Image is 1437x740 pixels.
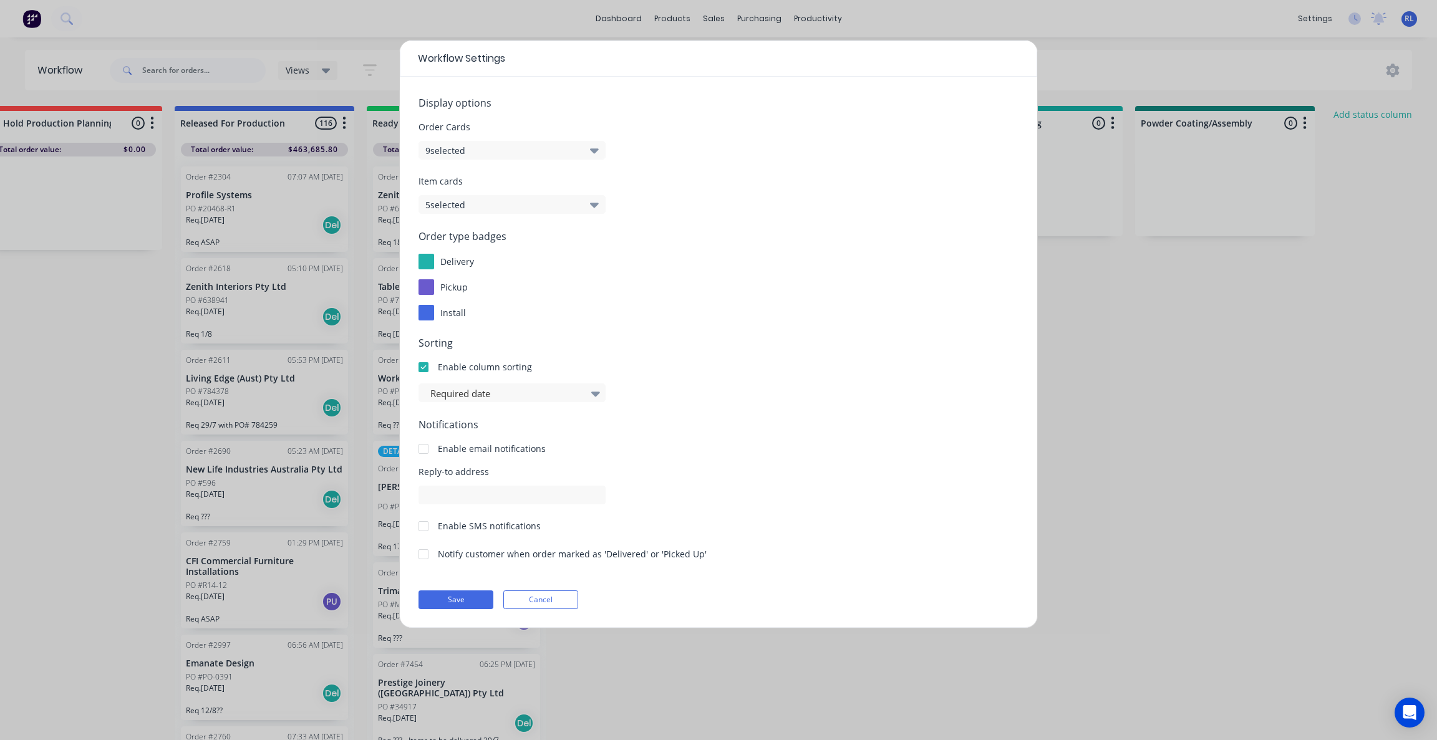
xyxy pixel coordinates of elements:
span: Order Cards [419,120,1018,133]
button: Save [419,590,493,609]
span: install [440,307,466,319]
div: Open Intercom Messenger [1395,698,1425,728]
div: Enable SMS notifications [438,519,541,532]
span: Order type badges [419,229,1018,244]
div: Enable column sorting [438,360,532,373]
span: Display options [419,95,1018,110]
span: delivery [440,256,474,267]
span: Item cards [419,175,1018,188]
button: Cancel [503,590,578,609]
span: Sorting [419,335,1018,350]
span: Notifications [419,417,1018,432]
span: pickup [440,281,468,293]
div: Enable email notifications [438,442,546,455]
button: 5selected [419,195,606,214]
span: Workflow Settings [418,51,505,66]
span: Reply-to address [419,465,1018,478]
button: 9selected [419,141,606,160]
div: Notify customer when order marked as 'Delivered' or 'Picked Up' [438,547,707,560]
